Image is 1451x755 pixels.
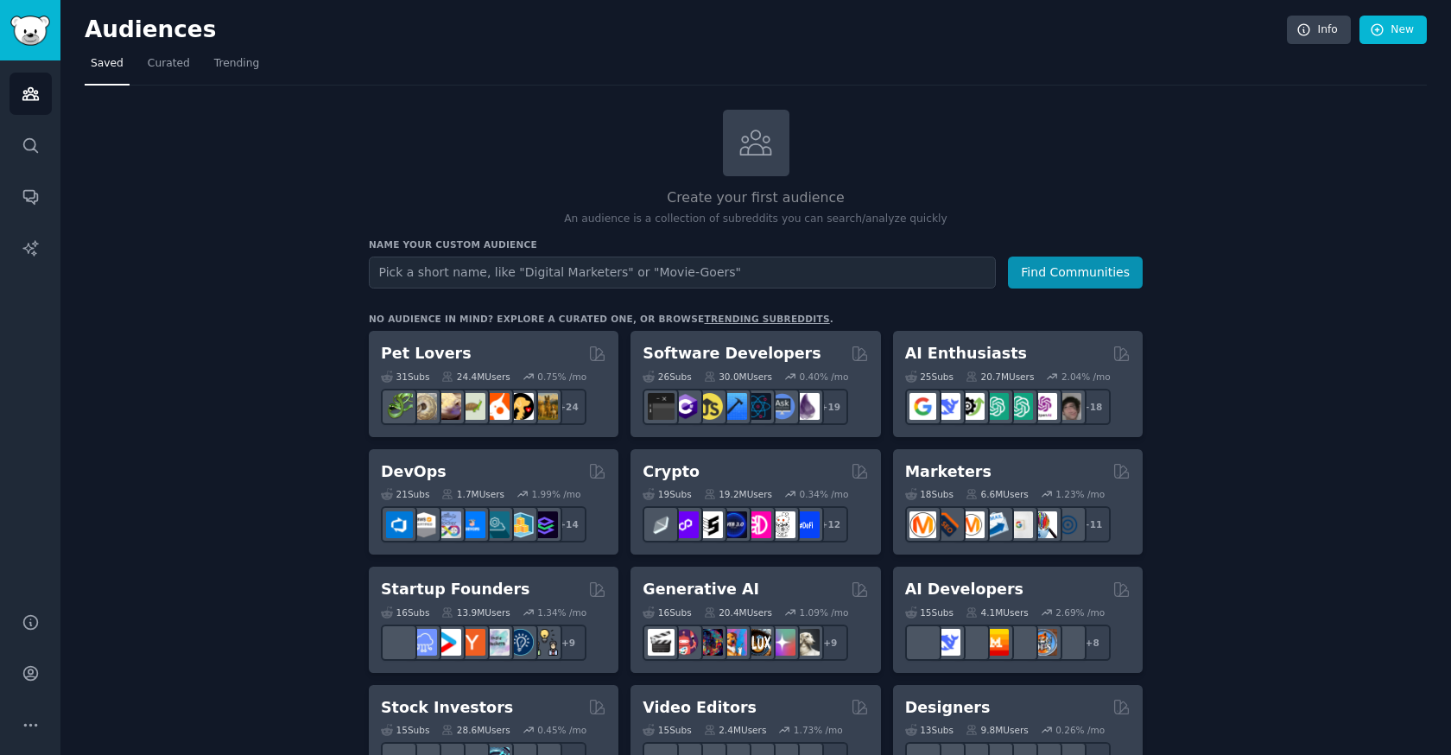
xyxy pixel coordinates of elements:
img: AIDevelopersSociety [1055,629,1081,656]
img: growmybusiness [531,629,558,656]
img: deepdream [696,629,723,656]
div: 1.7M Users [441,488,504,500]
div: No audience in mind? Explore a curated one, or browse . [369,313,833,325]
a: New [1359,16,1427,45]
img: leopardgeckos [434,393,461,420]
a: Saved [85,50,130,86]
div: 18 Sub s [905,488,954,500]
img: OpenAIDev [1030,393,1057,420]
img: chatgpt_promptDesign [982,393,1009,420]
img: ballpython [410,393,437,420]
img: EntrepreneurRideAlong [386,629,413,656]
div: 2.4M Users [704,724,767,736]
div: 6.6M Users [966,488,1029,500]
div: + 11 [1074,506,1111,542]
div: 16 Sub s [381,606,429,619]
img: dalle2 [672,629,699,656]
img: 0xPolygon [672,511,699,538]
img: content_marketing [909,511,936,538]
img: elixir [793,393,820,420]
button: Find Communities [1008,257,1143,289]
div: + 19 [812,389,848,425]
h2: AI Developers [905,579,1023,600]
div: 2.69 % /mo [1055,606,1105,619]
h2: Audiences [85,16,1287,44]
h2: Pet Lovers [381,343,472,365]
div: 1.73 % /mo [794,724,843,736]
img: AWS_Certified_Experts [410,511,437,538]
div: 25 Sub s [905,371,954,383]
div: 9.8M Users [966,724,1029,736]
h2: Generative AI [643,579,759,600]
div: 24.4M Users [441,371,510,383]
img: indiehackers [483,629,510,656]
div: 15 Sub s [905,606,954,619]
img: turtle [459,393,485,420]
img: azuredevops [386,511,413,538]
img: dogbreed [531,393,558,420]
div: + 12 [812,506,848,542]
p: An audience is a collection of subreddits you can search/analyze quickly [369,212,1143,227]
img: AskMarketing [958,511,985,538]
div: 13 Sub s [905,724,954,736]
img: csharp [672,393,699,420]
img: DeepSeek [934,393,960,420]
h2: Video Editors [643,697,757,719]
img: Docker_DevOps [434,511,461,538]
div: 0.45 % /mo [537,724,586,736]
div: + 9 [550,625,586,661]
img: CryptoNews [769,511,795,538]
img: Rag [958,629,985,656]
img: DreamBooth [793,629,820,656]
img: learnjavascript [696,393,723,420]
h2: Designers [905,697,991,719]
div: 1.34 % /mo [537,606,586,619]
h2: Software Developers [643,343,821,365]
span: Curated [148,56,190,72]
div: 30.0M Users [704,371,772,383]
img: Entrepreneurship [507,629,534,656]
img: chatgpt_prompts_ [1006,393,1033,420]
input: Pick a short name, like "Digital Marketers" or "Movie-Goers" [369,257,996,289]
img: DeepSeek [934,629,960,656]
span: Saved [91,56,124,72]
div: + 24 [550,389,586,425]
img: reactnative [745,393,771,420]
a: Info [1287,16,1351,45]
div: 13.9M Users [441,606,510,619]
img: herpetology [386,393,413,420]
h2: Stock Investors [381,697,513,719]
img: PlatformEngineers [531,511,558,538]
div: 0.75 % /mo [537,371,586,383]
img: PetAdvice [507,393,534,420]
div: 31 Sub s [381,371,429,383]
div: + 14 [550,506,586,542]
div: + 9 [812,625,848,661]
img: AItoolsCatalog [958,393,985,420]
div: 20.7M Users [966,371,1034,383]
img: defiblockchain [745,511,771,538]
h2: AI Enthusiasts [905,343,1027,365]
img: FluxAI [745,629,771,656]
h2: Marketers [905,461,992,483]
img: starryai [769,629,795,656]
div: 26 Sub s [643,371,691,383]
img: cockatiel [483,393,510,420]
img: ethfinance [648,511,675,538]
img: MarketingResearch [1030,511,1057,538]
img: aivideo [648,629,675,656]
div: 15 Sub s [643,724,691,736]
div: + 18 [1074,389,1111,425]
img: ethstaker [696,511,723,538]
img: OnlineMarketing [1055,511,1081,538]
h2: Create your first audience [369,187,1143,209]
div: 1.09 % /mo [800,606,849,619]
img: web3 [720,511,747,538]
div: 19 Sub s [643,488,691,500]
img: AskComputerScience [769,393,795,420]
a: trending subreddits [704,314,829,324]
div: 16 Sub s [643,606,691,619]
div: 15 Sub s [381,724,429,736]
div: 0.40 % /mo [800,371,849,383]
div: 1.23 % /mo [1055,488,1105,500]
